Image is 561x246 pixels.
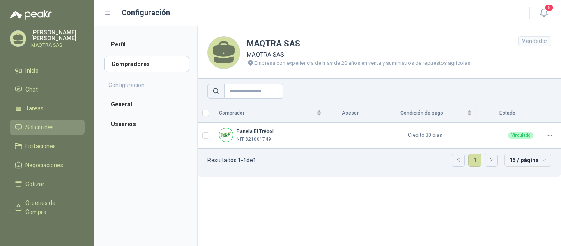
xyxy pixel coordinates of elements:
[10,63,85,78] a: Inicio
[104,116,189,132] a: Usuarios
[545,4,554,11] span: 5
[25,142,56,151] span: Licitaciones
[214,103,326,123] th: Comprador
[237,129,274,134] b: Panela El Trébol
[456,157,461,162] span: left
[468,154,481,167] li: 1
[104,56,189,72] a: Compradores
[254,59,471,67] p: Empresa con experiencia de mas de 20 años en venta y suministros de repuestos agricolas.
[373,123,477,149] td: Crédito 30 días
[25,123,54,132] span: Solicitudes
[485,154,497,166] button: right
[509,154,546,166] span: 15 / página
[122,7,170,18] h1: Configuración
[108,80,145,90] h2: Configuración
[504,154,551,167] div: tamaño de página
[207,157,256,163] p: Resultados: 1 - 1 de 1
[219,109,315,117] span: Comprador
[25,85,38,94] span: Chat
[452,154,465,167] li: Página anterior
[10,82,85,97] a: Chat
[485,154,498,167] li: Página siguiente
[326,103,373,123] th: Asesor
[10,176,85,192] a: Cotizar
[25,66,39,75] span: Inicio
[25,179,44,189] span: Cotizar
[237,136,271,143] p: NIT 821001749
[536,6,551,21] button: 5
[452,154,464,166] button: left
[10,10,52,20] img: Logo peakr
[10,101,85,116] a: Tareas
[31,30,85,41] p: [PERSON_NAME] [PERSON_NAME]
[469,154,481,166] a: 1
[104,96,189,113] a: General
[10,157,85,173] a: Negociaciones
[247,50,471,59] p: MAQTRA SAS
[508,132,533,139] div: Vinculado
[373,103,477,123] th: Condición de pago
[378,109,465,117] span: Condición de pago
[518,36,551,46] div: Vendedor
[477,103,538,123] th: Estado
[10,138,85,154] a: Licitaciones
[10,120,85,135] a: Solicitudes
[31,43,85,48] p: MAQTRA SAS
[25,198,77,216] span: Órdenes de Compra
[104,36,189,53] a: Perfil
[489,157,494,162] span: right
[10,195,85,220] a: Órdenes de Compra
[219,128,233,142] img: Company Logo
[25,161,63,170] span: Negociaciones
[247,37,471,50] h1: MAQTRA SAS
[10,223,85,239] a: Remisiones
[25,104,44,113] span: Tareas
